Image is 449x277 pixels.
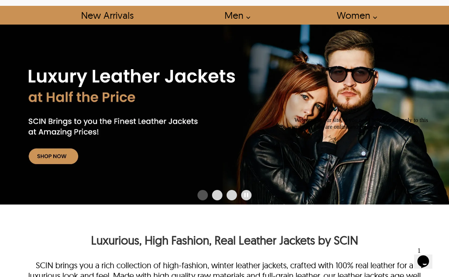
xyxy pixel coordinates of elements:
div: Welcome to our site, if you need help simply reply to this message, we are online and ready to help. [3,3,153,17]
a: Shop Women Leather Jackets [327,6,382,25]
iframe: chat widget [291,114,441,240]
span: Welcome to our site, if you need help simply reply to this message, we are online and ready to help. [3,3,137,16]
a: Shop New Arrivals [72,6,143,25]
h2: Luxurious, High Fashion, Real Leather Jackets by SCIN [22,218,427,252]
a: shop men's leather jackets [215,6,255,25]
iframe: chat widget [414,244,441,269]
